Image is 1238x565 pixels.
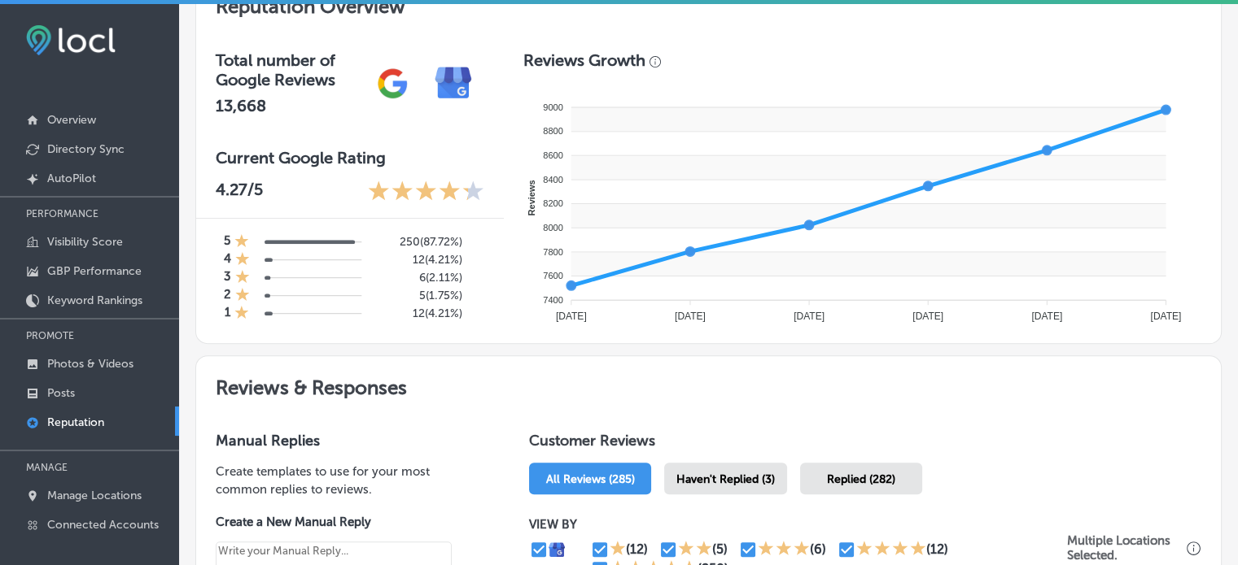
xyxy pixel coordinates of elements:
tspan: [DATE] [675,311,706,322]
p: Keyword Rankings [47,293,142,307]
div: 4.27 Stars [368,180,484,205]
tspan: 7800 [543,246,562,256]
div: (6) [810,541,826,557]
h4: 1 [225,305,230,323]
p: Visibility Score [47,235,123,249]
p: Photos & Videos [47,357,133,371]
tspan: 8200 [543,198,562,208]
span: Haven't Replied (3) [676,472,775,486]
h1: Customer Reviews [529,432,1201,456]
h3: Manual Replies [216,432,477,450]
h3: Total number of Google Reviews [216,50,362,89]
p: VIEW BY [529,517,1067,532]
tspan: [DATE] [556,311,587,322]
tspan: 8800 [543,126,562,136]
h5: 12 ( 4.21% ) [385,306,462,320]
tspan: 7400 [543,295,562,305]
h3: Reviews Growth [523,50,645,70]
p: Connected Accounts [47,518,159,532]
p: AutoPilot [47,172,96,185]
img: fda3e92497d09a02dc62c9cd864e3231.png [26,25,116,55]
p: Multiple Locations Selected. [1067,533,1183,563]
tspan: [DATE] [912,311,943,322]
h4: 2 [224,287,231,305]
tspan: 8400 [543,175,562,185]
span: All Reviews (285) [546,472,635,486]
h4: 5 [224,233,230,251]
div: (12) [926,541,948,557]
p: 4.27 /5 [216,180,263,205]
div: 2 Stars [678,540,712,559]
div: 1 Star [234,233,249,251]
h2: Reviews & Responses [196,356,1221,412]
tspan: 8600 [543,150,562,160]
div: 1 Star [234,305,249,323]
span: Replied (282) [827,472,895,486]
img: e7ababfa220611ac49bdb491a11684a6.png [423,53,484,114]
h3: Current Google Rating [216,148,484,167]
div: 1 Star [235,287,250,305]
tspan: 9000 [543,102,562,112]
tspan: [DATE] [1031,311,1062,322]
tspan: [DATE] [1150,311,1181,322]
label: Create a New Manual Reply [216,515,452,529]
p: GBP Performance [47,264,142,278]
img: gPZS+5FD6qPJAAAAABJRU5ErkJggg== [362,53,423,114]
tspan: [DATE] [794,311,825,322]
div: 1 Star [235,269,250,287]
p: Overview [47,113,96,127]
p: Reputation [47,415,104,429]
h4: 4 [224,251,231,269]
h5: 5 ( 1.75% ) [385,289,462,302]
div: (12) [626,541,648,557]
div: 3 Stars [758,540,810,559]
div: 1 Star [610,540,626,559]
h5: 12 ( 4.21% ) [385,253,462,267]
h5: 6 ( 2.11% ) [385,271,462,285]
div: 4 Stars [856,540,926,559]
div: 1 Star [235,251,250,269]
h2: 13,668 [216,96,362,115]
tspan: 8000 [543,223,562,233]
p: Create templates to use for your most common replies to reviews. [216,463,477,498]
div: (5) [712,541,728,557]
h5: 250 ( 87.72% ) [385,235,462,249]
h4: 3 [224,269,231,287]
tspan: 7600 [543,271,562,280]
text: Reviews [527,180,536,215]
p: Posts [47,386,75,400]
p: Manage Locations [47,489,142,502]
p: Directory Sync [47,142,125,156]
